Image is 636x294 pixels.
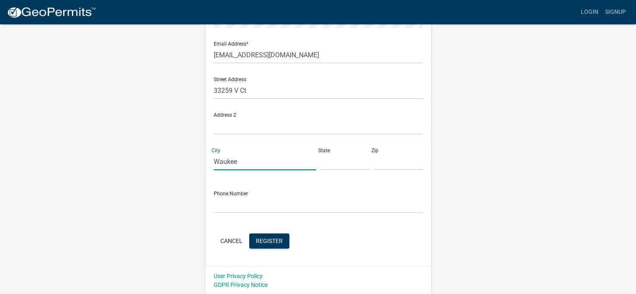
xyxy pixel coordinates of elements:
[214,281,268,288] a: GDPR Privacy Notice
[256,237,283,244] span: Register
[577,4,602,20] a: Login
[249,233,289,248] button: Register
[602,4,629,20] a: Signup
[214,273,263,279] a: User Privacy Policy
[214,233,249,248] button: Cancel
